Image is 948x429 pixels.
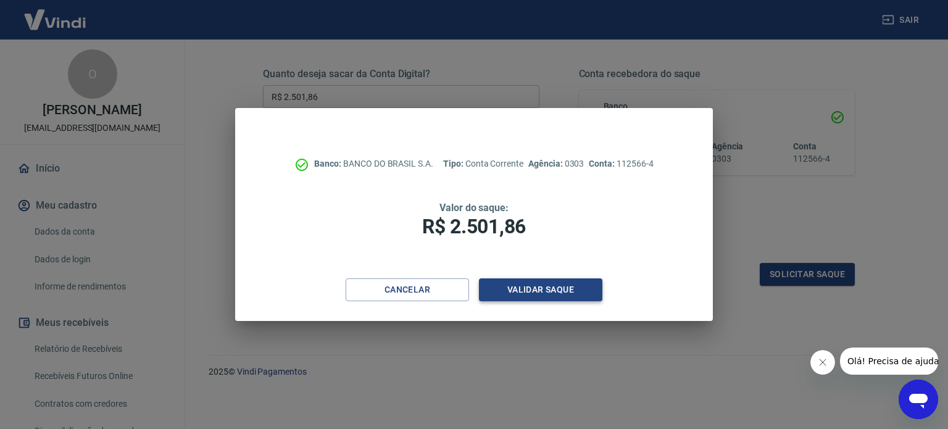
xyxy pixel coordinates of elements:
span: R$ 2.501,86 [422,215,526,238]
p: Conta Corrente [443,157,523,170]
button: Cancelar [346,278,469,301]
p: BANCO DO BRASIL S.A. [314,157,433,170]
iframe: Botão para abrir a janela de mensagens [899,380,938,419]
span: Valor do saque: [439,202,509,214]
span: Agência: [528,159,565,169]
p: 112566-4 [589,157,653,170]
iframe: Fechar mensagem [810,350,835,375]
span: Conta: [589,159,617,169]
span: Banco: [314,159,343,169]
span: Tipo: [443,159,465,169]
button: Validar saque [479,278,602,301]
p: 0303 [528,157,584,170]
iframe: Mensagem da empresa [840,348,938,375]
span: Olá! Precisa de ajuda? [7,9,104,19]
